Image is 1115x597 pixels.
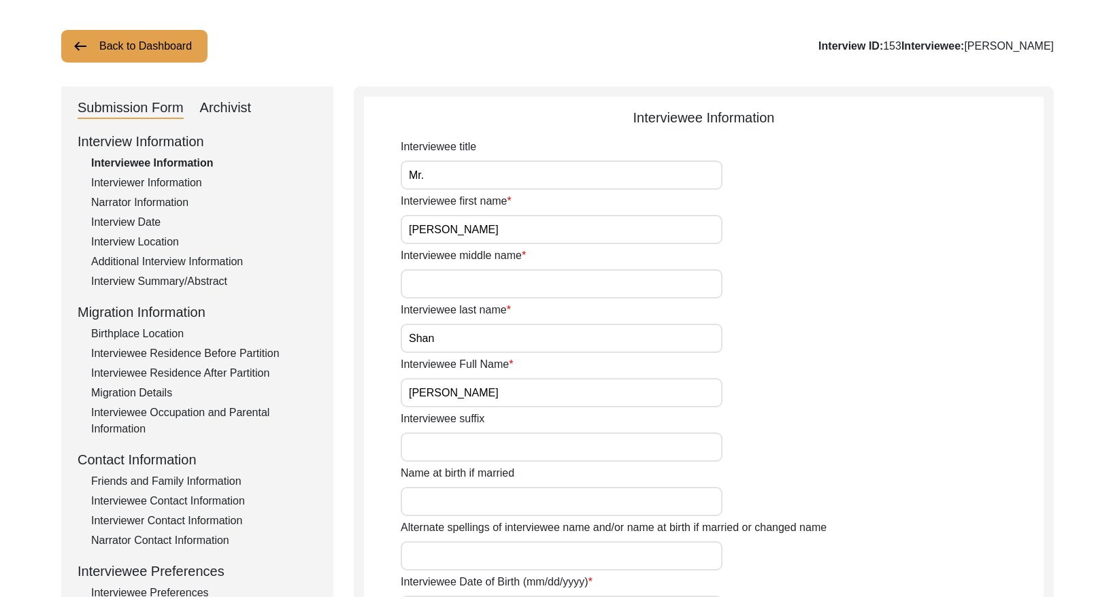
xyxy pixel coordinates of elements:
div: Interviewee Occupation and Parental Information [91,405,317,437]
label: Alternate spellings of interviewee name and/or name at birth if married or changed name [401,519,827,536]
button: Back to Dashboard [61,30,207,63]
div: Interviewee Residence After Partition [91,365,317,381]
img: arrow-left.png [72,38,88,54]
label: Interviewee suffix [401,411,484,427]
label: Interviewee title [401,139,476,155]
div: Interviewer Contact Information [91,513,317,529]
label: Interviewee Date of Birth (mm/dd/yyyy) [401,574,593,590]
div: Friends and Family Information [91,473,317,490]
div: Interviewer Information [91,175,317,191]
div: Interview Summary/Abstract [91,273,317,290]
div: Archivist [200,97,252,119]
div: Interviewee Residence Before Partition [91,345,317,362]
div: Interview Date [91,214,317,231]
label: Interviewee last name [401,302,511,318]
label: Interviewee Full Name [401,356,513,373]
div: Birthplace Location [91,326,317,342]
div: Contact Information [78,449,317,470]
div: Narrator Contact Information [91,532,317,549]
div: Interviewee Information [91,155,317,171]
div: 153 [PERSON_NAME] [818,38,1054,54]
b: Interviewee: [901,40,964,52]
div: Additional Interview Information [91,254,317,270]
div: Interviewee Contact Information [91,493,317,509]
div: Migration Details [91,385,317,401]
div: Interviewee Preferences [78,561,317,581]
div: Submission Form [78,97,184,119]
div: Interview Information [78,131,317,152]
label: Interviewee middle name [401,248,526,264]
label: Interviewee first name [401,193,512,209]
div: Interview Location [91,234,317,250]
div: Interviewee Information [364,107,1044,128]
div: Migration Information [78,302,317,322]
b: Interview ID: [818,40,883,52]
label: Name at birth if married [401,465,514,481]
div: Narrator Information [91,194,317,211]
